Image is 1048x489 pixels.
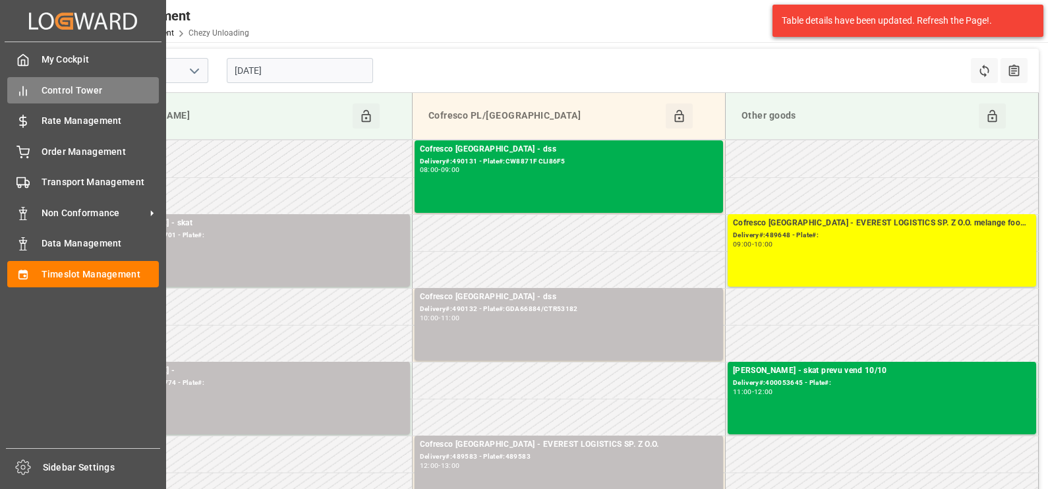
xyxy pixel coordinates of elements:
div: [PERSON_NAME] [109,103,353,129]
span: Data Management [42,237,160,250]
div: Delivery#:490132 - Plate#:GDA66884/CTR53182 [420,304,718,315]
div: - [438,463,440,469]
span: Rate Management [42,114,160,128]
div: Delivery#:489648 - Plate#: [733,230,1031,241]
div: Other goods [736,103,979,129]
div: Cofresco [GEOGRAPHIC_DATA] - EVEREST LOGISTICS SP. Z O.O. melange food 10/10 [733,217,1031,230]
a: Data Management [7,231,159,256]
div: Delivery#:400053774 - Plate#: [106,378,405,389]
a: Control Tower [7,77,159,103]
div: 12:00 [420,463,439,469]
span: Non Conformance [42,206,146,220]
div: 09:00 [733,241,752,247]
div: [PERSON_NAME] - skat [106,217,405,230]
div: Cofresco PL/[GEOGRAPHIC_DATA] [423,103,666,129]
span: Sidebar Settings [43,461,161,475]
div: 08:00 [420,167,439,173]
span: Transport Management [42,175,160,189]
span: Timeslot Management [42,268,160,281]
div: Cofresco [GEOGRAPHIC_DATA] - dss [420,291,718,304]
div: [PERSON_NAME] - [106,364,405,378]
div: 10:00 [754,241,773,247]
div: [PERSON_NAME] - skat prevu vend 10/10 [733,364,1031,378]
span: Order Management [42,145,160,159]
a: Order Management [7,138,159,164]
button: open menu [184,61,204,81]
a: Transport Management [7,169,159,195]
input: DD-MM-YYYY [227,58,373,83]
a: My Cockpit [7,47,159,72]
div: 10:00 [420,315,439,321]
a: Rate Management [7,108,159,134]
div: 12:00 [754,389,773,395]
span: Control Tower [42,84,160,98]
span: My Cockpit [42,53,160,67]
div: Delivery#:400053701 - Plate#: [106,230,405,241]
div: 13:00 [441,463,460,469]
div: Cofresco [GEOGRAPHIC_DATA] - EVEREST LOGISTICS SP. Z O.O. [420,438,718,451]
div: 09:00 [441,167,460,173]
div: Table details have been updated. Refresh the Page!. [782,14,1024,28]
div: Delivery#:489583 - Plate#:489583 [420,451,718,463]
div: Delivery#:490131 - Plate#:CW8871F CLI86F5 [420,156,718,167]
div: 11:00 [733,389,752,395]
div: Cofresco [GEOGRAPHIC_DATA] - dss [420,143,718,156]
div: - [752,389,754,395]
div: - [438,315,440,321]
div: - [438,167,440,173]
div: Delivery#:400053645 - Plate#: [733,378,1031,389]
a: Timeslot Management [7,261,159,287]
div: 11:00 [441,315,460,321]
div: - [752,241,754,247]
